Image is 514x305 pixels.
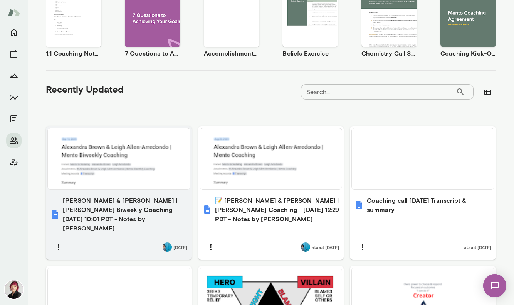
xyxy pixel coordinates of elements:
span: about [DATE] [312,244,339,250]
button: Documents [6,111,22,127]
h6: [PERSON_NAME] & [PERSON_NAME] | [PERSON_NAME] Biweekly Coaching - [DATE] 10:01 PDT - Notes by [PE... [63,196,187,233]
img: 📝 Alexandra Brown & Leigh Allen-Arredondo | Mento Coaching - 2025/08/20 12:29 PDT - Notes by Gemini [203,205,212,214]
img: Alexandra Brown & Leigh Allen-Arredondo | Mento Biweekly Coaching - 2025/09/12 10:01 PDT - Notes ... [50,210,60,219]
button: Client app [6,154,22,170]
h6: Coaching call [DATE] Transcript & summary [367,196,491,214]
img: Alexandra Brown [301,242,310,252]
h6: 7 Questions to Achieving Your Goals [125,49,180,58]
h6: 1:1 Coaching Notes [46,49,101,58]
span: [DATE] [173,244,187,250]
h6: Chemistry Call Self-Assessment [Coaches only] [361,49,417,58]
img: Alexandra Brown [163,242,172,252]
h6: Beliefs Exercise [282,49,338,58]
button: Sessions [6,46,22,62]
button: Home [6,25,22,40]
h6: Coaching Kick-Off | Coaching Agreement [440,49,496,58]
img: Coaching call 2025-07-05 Transcript & summary [354,200,364,210]
button: Insights [6,90,22,105]
button: Members [6,133,22,148]
img: Mento [8,5,20,20]
img: Leigh Allen-Arredondo [5,280,23,299]
h6: Accomplishment Tracker [204,49,259,58]
h5: Recently Updated [46,83,124,95]
h6: 📝 [PERSON_NAME] & [PERSON_NAME] | [PERSON_NAME] Coaching - [DATE] 12:29 PDT - Notes by [PERSON_NAME] [215,196,339,224]
button: Growth Plan [6,68,22,83]
span: about [DATE] [464,244,491,250]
